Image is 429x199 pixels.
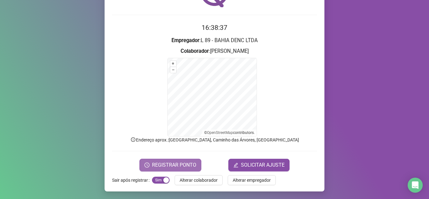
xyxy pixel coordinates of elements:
[130,137,136,142] span: info-circle
[241,161,285,169] span: SOLICITAR AJUSTE
[170,67,176,73] button: –
[171,37,199,43] strong: Empregador
[181,48,209,54] strong: Colaborador
[233,163,238,168] span: edit
[152,161,196,169] span: REGISTRAR PONTO
[112,175,152,185] label: Sair após registrar
[175,175,223,185] button: Alterar colaborador
[228,159,290,171] button: editSOLICITAR AJUSTE
[202,24,227,31] time: 16:38:37
[408,178,423,193] div: Open Intercom Messenger
[228,175,276,185] button: Alterar empregador
[170,61,176,67] button: +
[112,136,317,143] p: Endereço aprox. : [GEOGRAPHIC_DATA], Caminho das Árvores, [GEOGRAPHIC_DATA]
[139,159,201,171] button: REGISTRAR PONTO
[204,130,255,135] li: © contributors.
[207,130,233,135] a: OpenStreetMap
[180,177,218,184] span: Alterar colaborador
[112,36,317,45] h3: : L 89 - BAHIA DENC LTDA
[144,163,149,168] span: clock-circle
[112,47,317,55] h3: : [PERSON_NAME]
[233,177,271,184] span: Alterar empregador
